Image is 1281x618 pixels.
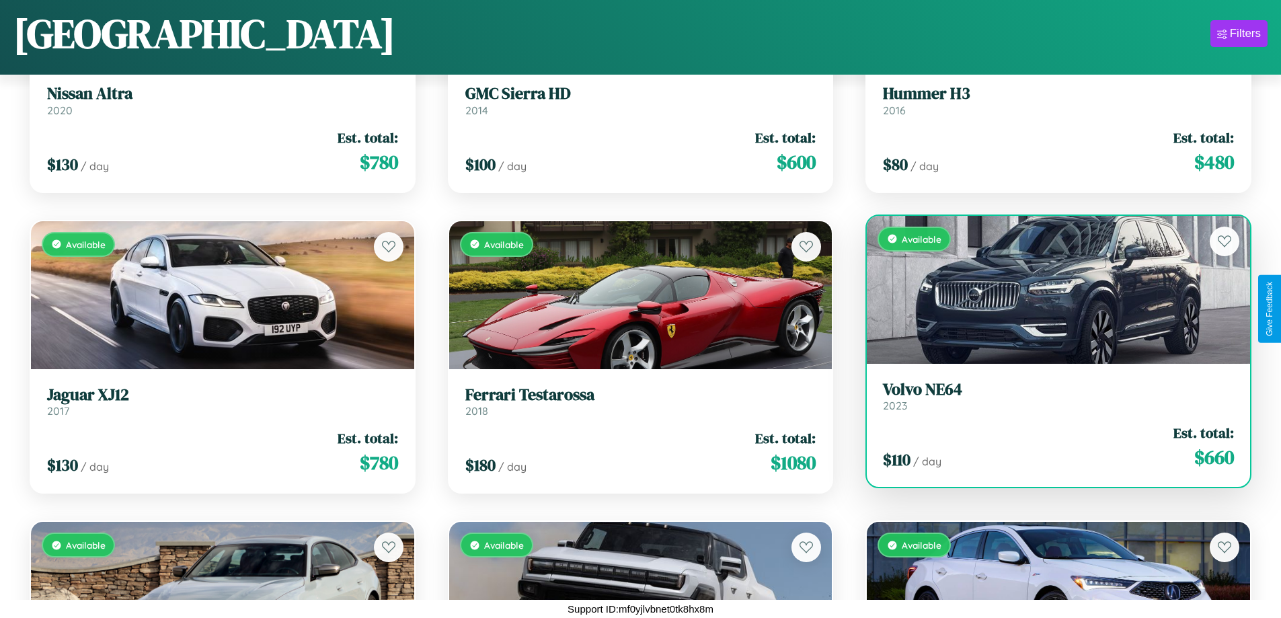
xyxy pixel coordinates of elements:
h3: Hummer H3 [883,84,1234,104]
h3: Nissan Altra [47,84,398,104]
span: / day [81,159,109,173]
div: Give Feedback [1265,282,1274,336]
span: Est. total: [1173,128,1234,147]
span: 2023 [883,399,907,412]
span: 2018 [465,404,488,418]
a: Jaguar XJ122017 [47,385,398,418]
span: $ 600 [777,149,816,176]
span: $ 780 [360,449,398,476]
button: Filters [1210,20,1268,47]
span: 2017 [47,404,69,418]
h3: Ferrari Testarossa [465,385,816,405]
span: 2020 [47,104,73,117]
span: Est. total: [338,428,398,448]
h3: GMC Sierra HD [465,84,816,104]
a: Ferrari Testarossa2018 [465,385,816,418]
span: Available [902,539,941,551]
a: GMC Sierra HD2014 [465,84,816,117]
span: $ 780 [360,149,398,176]
span: $ 1080 [771,449,816,476]
h3: Volvo NE64 [883,380,1234,399]
span: Est. total: [338,128,398,147]
span: Available [66,539,106,551]
a: Nissan Altra2020 [47,84,398,117]
span: $ 110 [883,449,910,471]
span: Est. total: [1173,423,1234,442]
span: $ 130 [47,454,78,476]
p: Support ID: mf0yjlvbnet0tk8hx8m [568,600,713,618]
span: $ 180 [465,454,496,476]
span: / day [913,455,941,468]
span: / day [910,159,939,173]
span: $ 80 [883,153,908,176]
span: Available [484,539,524,551]
h1: [GEOGRAPHIC_DATA] [13,6,395,61]
span: Available [902,233,941,245]
h3: Jaguar XJ12 [47,385,398,405]
span: / day [498,159,527,173]
span: $ 660 [1194,444,1234,471]
span: Est. total: [755,128,816,147]
span: $ 480 [1194,149,1234,176]
a: Hummer H32016 [883,84,1234,117]
span: / day [498,460,527,473]
span: $ 100 [465,153,496,176]
span: / day [81,460,109,473]
span: 2016 [883,104,906,117]
span: Est. total: [755,428,816,448]
a: Volvo NE642023 [883,380,1234,413]
span: Available [66,239,106,250]
span: Available [484,239,524,250]
span: 2014 [465,104,488,117]
span: $ 130 [47,153,78,176]
div: Filters [1230,27,1261,40]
